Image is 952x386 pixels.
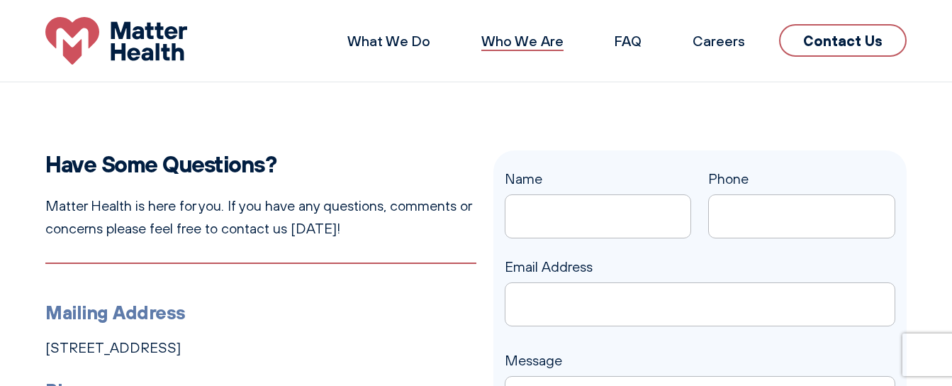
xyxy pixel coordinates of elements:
[615,32,642,50] a: FAQ
[45,339,181,356] a: [STREET_ADDRESS]
[347,32,430,50] a: What We Do
[45,150,476,177] h2: Have Some Questions?
[45,298,476,328] h3: Mailing Address
[708,194,895,238] input: Phone
[693,32,745,50] a: Careers
[505,194,692,238] input: Name
[481,32,564,50] a: Who We Are
[505,282,896,326] input: Email Address
[45,194,476,240] p: Matter Health is here for you. If you have any questions, comments or concerns please feel free t...
[779,24,907,57] a: Contact Us
[708,170,895,221] label: Phone
[505,170,692,221] label: Name
[505,258,896,309] label: Email Address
